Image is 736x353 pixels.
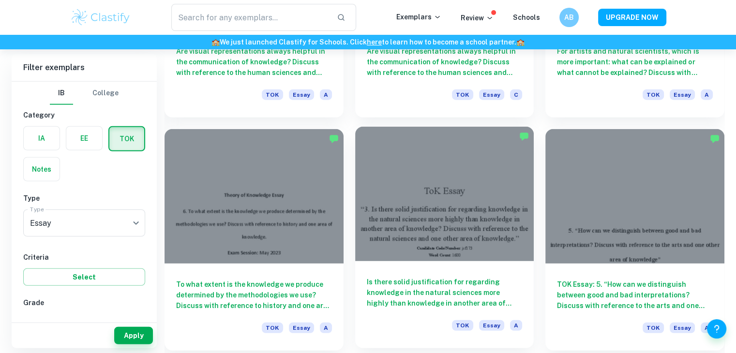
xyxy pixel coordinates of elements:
h6: Category [23,110,145,120]
span: Essay [479,320,504,331]
button: College [92,82,119,105]
img: Clastify logo [70,8,132,27]
h6: Criteria [23,252,145,263]
h6: For artists and natural scientists, which is more important: what can be explained or what cannot... [557,46,713,78]
span: TOK [643,323,664,333]
a: Schools [513,14,540,21]
span: TOK [452,89,473,100]
a: To what extent is the knowledge we produce determined by the methodologies we use? Discuss with r... [165,129,344,350]
a: Is there solid justification for regarding knowledge in the natural sciences more highly than kno... [355,129,534,350]
h6: TOK Essay: 5. “How can we distinguish between good and bad interpretations? Discuss with referenc... [557,279,713,311]
label: Type [30,205,44,213]
span: A [701,323,713,333]
button: TOK [109,127,144,150]
a: here [367,38,382,46]
span: A [510,320,522,331]
button: Apply [114,327,153,344]
span: Essay [289,89,314,100]
span: A [320,89,332,100]
h6: To what extent is the knowledge we produce determined by the methodologies we use? Discuss with r... [176,279,332,311]
h6: Type [23,193,145,204]
h6: Grade [23,297,145,308]
span: TOK [262,89,283,100]
span: Essay [670,89,695,100]
img: Marked [519,132,529,141]
button: AB [559,8,579,27]
span: Essay [479,89,504,100]
button: Help and Feedback [707,319,726,338]
div: Filter type choice [50,82,119,105]
h6: Is there solid justification for regarding knowledge in the natural sciences more highly than kno... [367,277,523,309]
p: Review [461,13,494,23]
span: Essay [670,323,695,333]
button: Select [23,268,145,286]
span: 🏫 [516,38,525,46]
span: Essay [289,323,314,333]
h6: Are visual representations always helpful in the communication of knowledge? Discuss with referen... [367,46,523,78]
span: A [320,323,332,333]
button: EE [66,127,102,150]
button: IB [50,82,73,105]
h6: We just launched Clastify for Schools. Click to learn how to become a school partner. [2,37,734,47]
span: TOK [643,89,664,100]
img: Marked [710,134,720,144]
span: C [510,89,522,100]
div: Essay [23,209,145,236]
button: IA [24,127,60,150]
h6: Filter exemplars [12,54,157,81]
span: TOK [262,323,283,333]
span: 🏫 [211,38,220,46]
button: UPGRADE NOW [598,9,666,26]
span: TOK [452,320,473,331]
span: A [701,89,713,100]
h6: AB [563,12,574,23]
a: TOK Essay: 5. “How can we distinguish between good and bad interpretations? Discuss with referenc... [545,129,724,350]
img: Marked [329,134,339,144]
p: Exemplars [396,12,441,22]
input: Search for any exemplars... [171,4,330,31]
button: Notes [24,158,60,181]
h6: Are visual representations always helpful in the communication of knowledge? Discuss with referen... [176,46,332,78]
